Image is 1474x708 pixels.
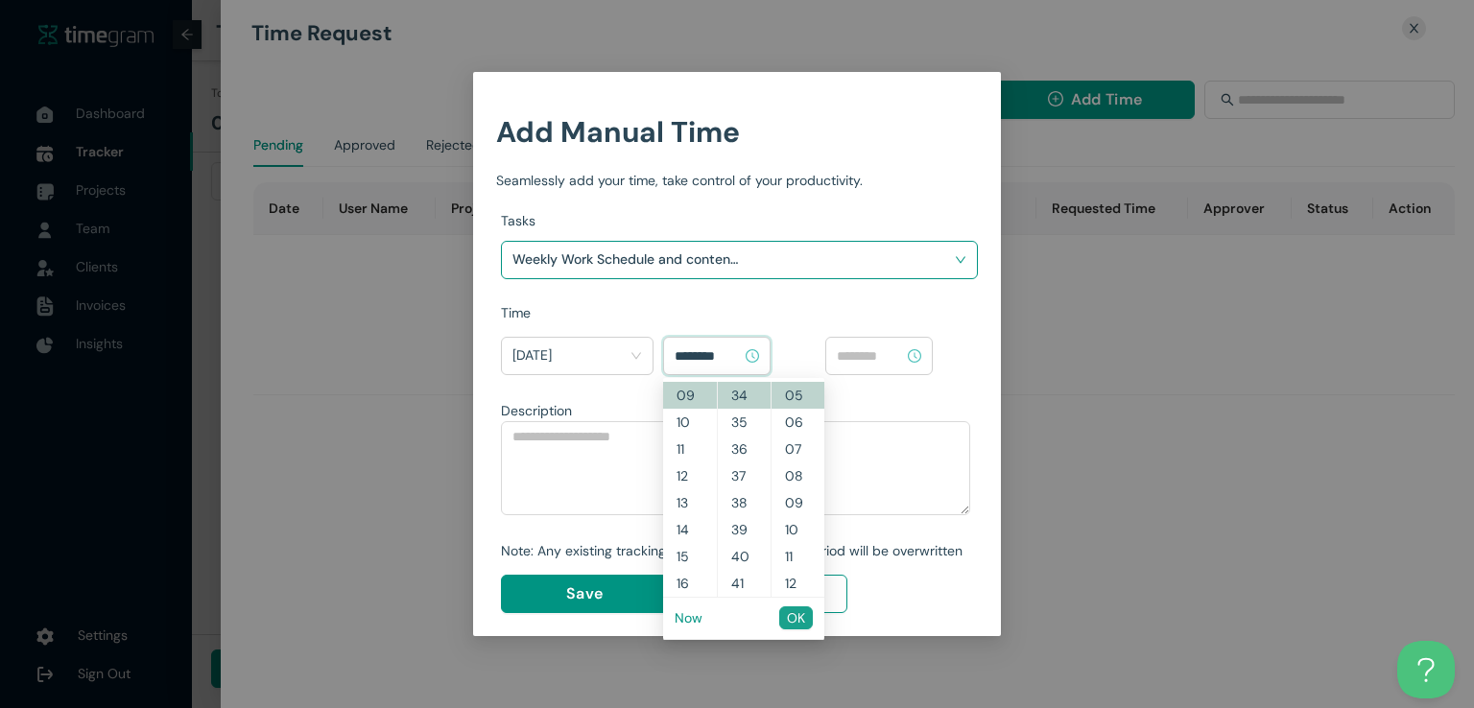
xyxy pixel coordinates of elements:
[663,382,717,409] div: 09
[663,516,717,543] div: 14
[718,462,771,489] div: 37
[772,543,824,570] div: 11
[496,170,978,191] div: Seamlessly add your time, take control of your productivity.
[663,570,717,597] div: 16
[501,575,668,613] button: Save
[718,570,771,597] div: 41
[772,570,824,597] div: 12
[718,382,771,409] div: 34
[718,436,771,462] div: 36
[663,543,717,570] div: 15
[501,400,970,421] div: Description
[512,341,642,371] span: Today
[779,606,813,629] button: OK
[772,489,824,516] div: 09
[501,302,978,323] div: Time
[501,540,970,561] div: Note: Any existing tracking data for the selected period will be overwritten
[675,609,702,626] a: Now
[772,516,824,543] div: 10
[663,409,717,436] div: 10
[663,462,717,489] div: 12
[718,516,771,543] div: 39
[772,462,824,489] div: 08
[772,409,824,436] div: 06
[787,607,805,628] span: OK
[772,436,824,462] div: 07
[566,581,603,605] span: Save
[496,109,978,154] h1: Add Manual Time
[718,543,771,570] div: 40
[663,436,717,462] div: 11
[512,245,738,273] h1: Weekly Work Schedule and content Planning
[501,210,978,231] div: Tasks
[1397,641,1455,698] iframe: Toggle Customer Support
[663,489,717,516] div: 13
[772,382,824,409] div: 05
[718,409,771,436] div: 35
[718,489,771,516] div: 38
